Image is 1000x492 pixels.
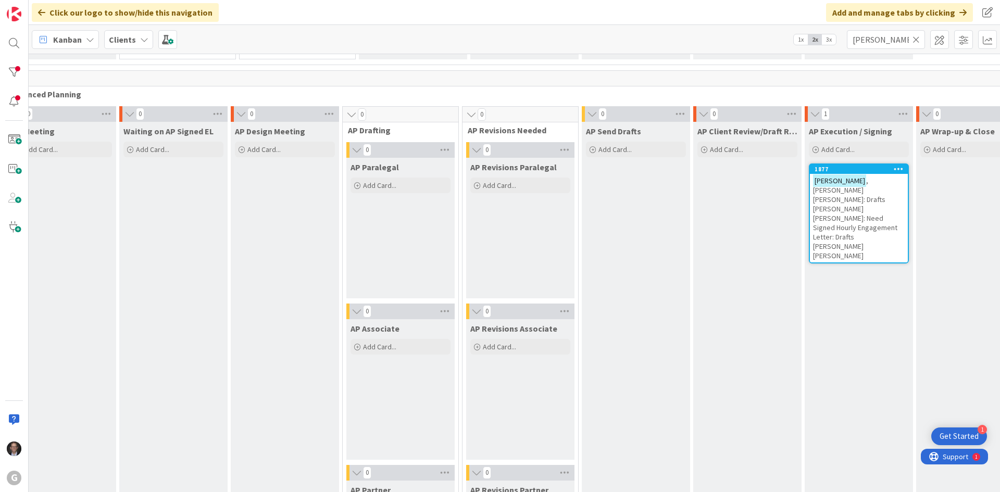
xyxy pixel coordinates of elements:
[363,342,396,351] span: Add Card...
[470,323,557,334] span: AP Revisions Associate
[810,165,908,262] div: 1877[PERSON_NAME], [PERSON_NAME] [PERSON_NAME]: Drafts [PERSON_NAME] [PERSON_NAME]: Need Signed H...
[363,466,371,479] span: 0
[710,145,743,154] span: Add Card...
[710,108,718,120] span: 0
[478,108,486,121] span: 0
[22,2,47,14] span: Support
[351,162,399,172] span: AP Paralegal
[483,305,491,318] span: 0
[53,33,82,46] span: Kanban
[586,126,641,136] span: AP Send Drafts
[931,427,987,445] div: Open Get Started checklist, remaining modules: 1
[363,144,371,156] span: 0
[468,125,565,135] span: AP Revisions Needed
[598,145,632,154] span: Add Card...
[794,34,808,45] span: 1x
[822,34,836,45] span: 3x
[348,125,445,135] span: AP Drafting
[978,425,987,434] div: 1
[598,108,607,120] span: 0
[363,181,396,190] span: Add Card...
[470,162,557,172] span: AP Revisions Paralegal
[351,323,399,334] span: AP Associate
[821,108,830,120] span: 1
[136,145,169,154] span: Add Card...
[32,3,219,22] div: Click our logo to show/hide this navigation
[24,145,58,154] span: Add Card...
[483,342,516,351] span: Add Card...
[940,431,979,441] div: Get Started
[363,305,371,318] span: 0
[54,4,57,12] div: 1
[483,466,491,479] span: 0
[136,108,144,120] span: 0
[809,126,892,136] span: AP Execution / Signing
[815,166,908,173] div: 1877
[247,108,256,120] span: 0
[810,165,908,174] div: 1877
[813,174,866,186] mark: [PERSON_NAME]
[24,108,33,120] span: 0
[920,126,995,136] span: AP Wrap-up & Close
[247,145,281,154] span: Add Card...
[697,126,797,136] span: AP Client Review/Draft Review Meeting
[7,471,21,485] div: G
[12,126,55,136] span: AP Meeting
[933,108,941,120] span: 0
[821,145,855,154] span: Add Card...
[809,163,909,263] a: 1877[PERSON_NAME], [PERSON_NAME] [PERSON_NAME]: Drafts [PERSON_NAME] [PERSON_NAME]: Need Signed H...
[123,126,214,136] span: Waiting on AP Signed EL
[933,145,966,154] span: Add Card...
[483,181,516,190] span: Add Card...
[813,176,897,260] span: , [PERSON_NAME] [PERSON_NAME]: Drafts [PERSON_NAME] [PERSON_NAME]: Need Signed Hourly Engagement ...
[847,30,925,49] input: Quick Filter...
[109,34,136,45] b: Clients
[826,3,973,22] div: Add and manage tabs by clicking
[483,144,491,156] span: 0
[7,7,21,21] img: Visit kanbanzone.com
[7,441,21,456] img: JT
[235,126,305,136] span: AP Design Meeting
[358,108,366,121] span: 0
[808,34,822,45] span: 2x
